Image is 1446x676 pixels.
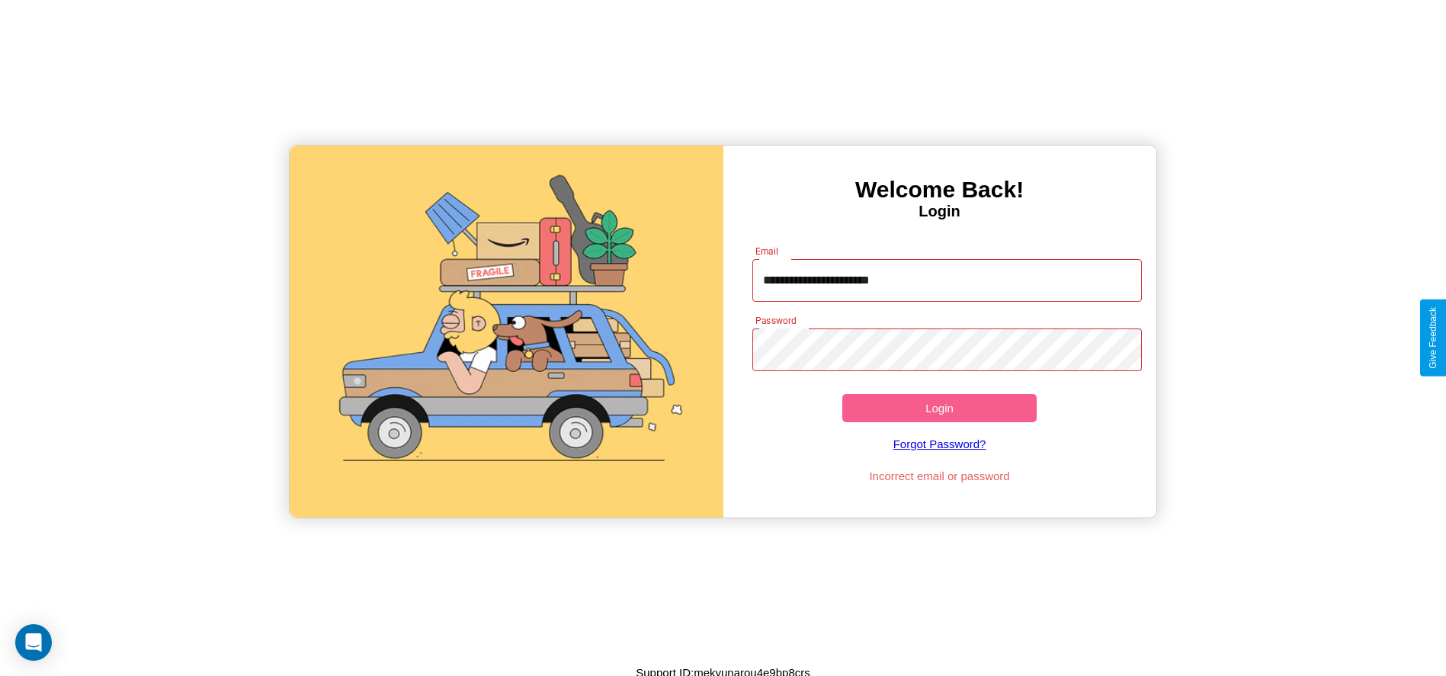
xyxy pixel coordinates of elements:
p: Incorrect email or password [745,466,1134,486]
div: Give Feedback [1428,307,1438,369]
label: Password [755,314,796,327]
img: gif [290,146,723,517]
div: Open Intercom Messenger [15,624,52,661]
label: Email [755,245,779,258]
button: Login [842,394,1037,422]
a: Forgot Password? [745,422,1134,466]
h4: Login [723,203,1156,220]
h3: Welcome Back! [723,177,1156,203]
